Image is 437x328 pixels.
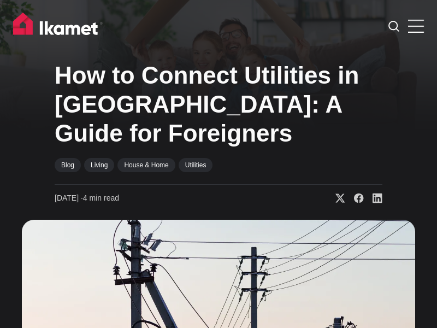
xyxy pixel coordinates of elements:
[55,61,382,148] h1: How to Connect Utilities in [GEOGRAPHIC_DATA]: A Guide for Foreigners
[179,158,213,172] a: Utilities
[84,158,114,172] a: Living
[364,193,382,204] a: Share on Linkedin
[327,193,345,204] a: Share on X
[55,193,119,204] time: 4 min read
[13,13,103,40] img: Ikamet home
[55,158,81,172] a: Blog
[117,158,175,172] a: House & Home
[55,194,83,202] span: [DATE] ∙
[345,193,364,204] a: Share on Facebook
